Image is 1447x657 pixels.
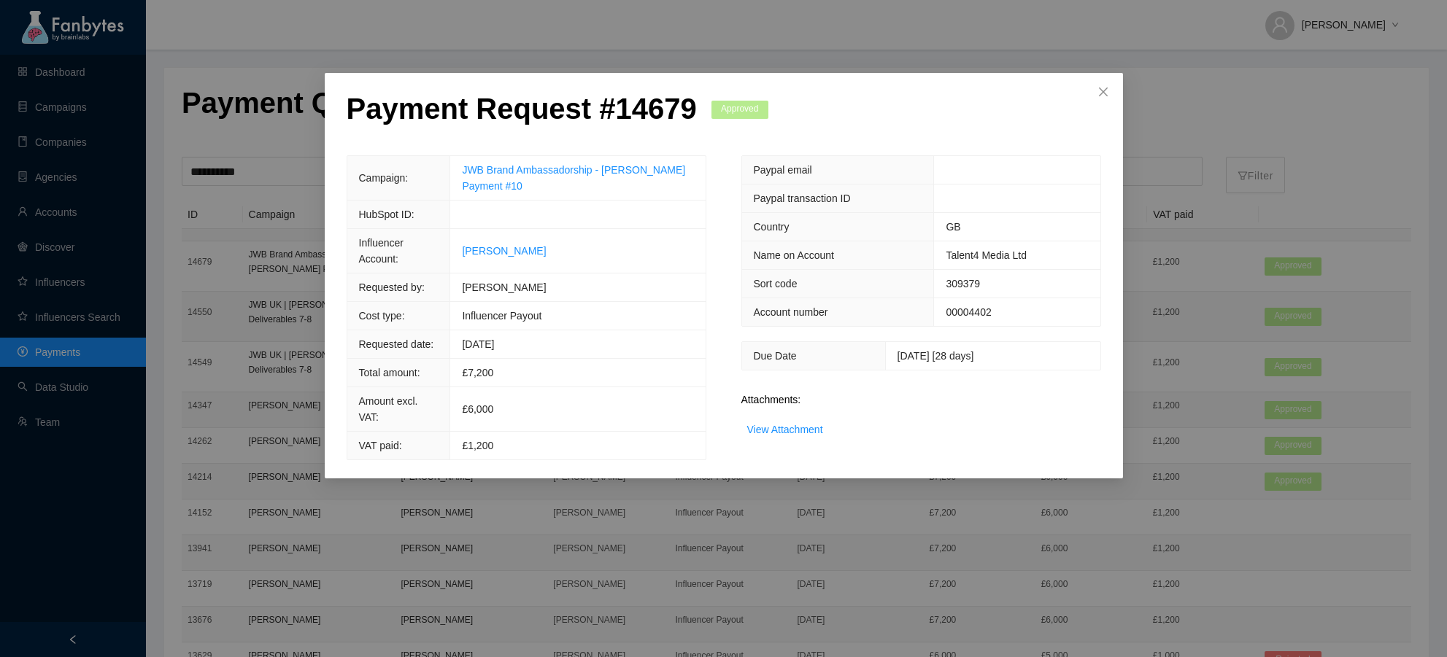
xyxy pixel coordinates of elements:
[754,221,790,233] span: Country
[359,310,405,322] span: Cost type:
[754,249,835,261] span: Name on Account
[754,306,828,318] span: Account number
[462,310,541,322] span: Influencer Payout
[754,164,812,176] span: Paypal email
[462,403,493,415] span: £6,000
[359,209,414,220] span: HubSpot ID:
[462,440,493,451] span: £1,200
[462,164,685,192] a: JWB Brand Ambassadorship - [PERSON_NAME] Payment #10
[946,278,980,289] span: 309379
[946,249,1027,261] span: Talent4 Media Ltd
[347,91,697,126] p: Payment Request # 14679
[359,440,402,451] span: VAT paid:
[359,395,418,423] span: Amount excl. VAT:
[359,281,425,293] span: Requested by:
[1084,73,1123,112] button: Close
[462,245,546,257] a: [PERSON_NAME]
[359,172,409,184] span: Campaign:
[946,221,960,233] span: GB
[898,350,974,362] span: [DATE] [28 days]
[359,367,420,378] span: Total amount:
[462,338,494,350] span: [DATE]
[754,278,798,289] span: Sort code
[946,306,991,318] span: 00004402
[754,193,851,204] span: Paypal transaction ID
[711,101,768,119] span: Approved
[462,367,493,378] span: £ 7,200
[747,424,823,435] a: View Attachment
[359,338,434,350] span: Requested date:
[462,281,546,293] span: [PERSON_NAME]
[754,350,797,362] span: Due Date
[1097,86,1109,98] span: close
[359,237,404,265] span: Influencer Account:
